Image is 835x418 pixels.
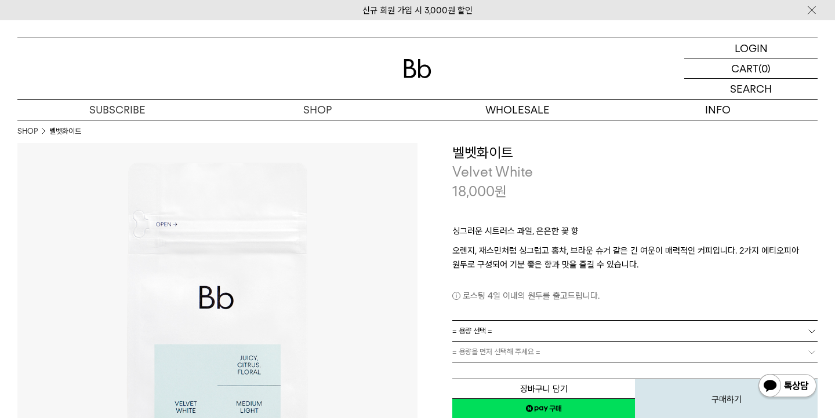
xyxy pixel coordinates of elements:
span: 원 [495,183,507,200]
a: LOGIN [684,38,818,58]
p: 싱그러운 시트러스 과일, 은은한 꽃 향 [452,224,818,244]
p: CART [731,58,758,78]
li: 벨벳화이트 [49,126,81,137]
p: LOGIN [735,38,768,58]
img: 로고 [404,59,431,78]
p: 18,000 [452,182,507,201]
img: 카카오톡 채널 1:1 채팅 버튼 [757,373,818,401]
a: CART (0) [684,58,818,79]
p: (0) [758,58,771,78]
p: SEARCH [730,79,772,99]
span: = 용량 선택 = [452,321,492,341]
h3: 벨벳화이트 [452,143,818,163]
p: WHOLESALE [418,100,618,120]
a: SHOP [217,100,418,120]
a: 신규 회원 가입 시 3,000원 할인 [362,5,473,16]
a: SHOP [17,126,38,137]
span: = 용량을 먼저 선택해 주세요 = [452,342,540,362]
p: 로스팅 4일 이내의 원두를 출고드립니다. [452,289,818,303]
p: INFO [618,100,818,120]
button: 장바구니 담기 [452,379,635,399]
a: SUBSCRIBE [17,100,217,120]
p: 오렌지, 재스민처럼 싱그럽고 홍차, 브라운 슈거 같은 긴 여운이 매력적인 커피입니다. 2가지 에티오피아 원두로 구성되어 기분 좋은 향과 맛을 즐길 수 있습니다. [452,244,818,272]
p: Velvet White [452,162,818,182]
